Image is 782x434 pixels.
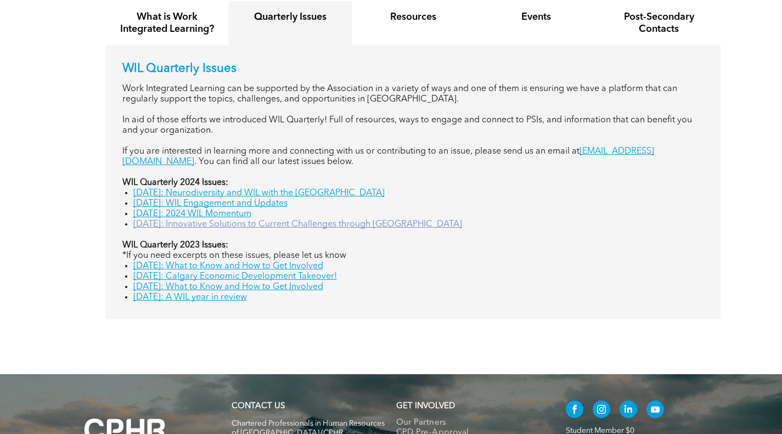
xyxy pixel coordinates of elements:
h4: Quarterly Issues [239,11,342,23]
a: [DATE]: A WIL year in review [133,293,247,302]
a: [DATE]: WIL Engagement and Updates [133,199,288,208]
a: Our Partners [396,418,543,428]
h4: Post-Secondary Contacts [607,11,711,35]
a: [DATE]: Neurodiversity and WIL with the [GEOGRAPHIC_DATA] [133,189,385,198]
h4: Resources [362,11,465,23]
a: instagram [593,401,610,421]
a: CONTACT US [232,402,285,410]
p: Work Integrated Learning can be supported by the Association in a variety of ways and one of them... [122,84,704,105]
h4: What is Work Integrated Learning? [116,11,219,35]
a: [DATE]: Calgary Economic Development Takeover! [133,272,337,281]
p: *If you need excerpts on these issues, please let us know [122,251,704,261]
p: WIL Quarterly Issues [122,61,704,76]
a: [DATE]: What to Know and How to Get Involved [133,283,323,291]
h4: Events [485,11,588,23]
strong: WIL Quarterly 2023 Issues: [122,241,228,250]
a: facebook [566,401,583,421]
a: [DATE]: What to Know and How to Get Involved [133,262,323,270]
span: GET INVOLVED [396,402,455,410]
a: youtube [646,401,664,421]
a: [DATE]: Innovative Solutions to Current Challenges through [GEOGRAPHIC_DATA] [133,220,462,229]
a: [DATE]: 2024 WIL Momentum [133,210,251,218]
p: If you are interested in learning more and connecting with us or contributing to an issue, please... [122,146,704,167]
a: linkedin [620,401,637,421]
strong: WIL Quarterly 2024 Issues: [122,178,228,187]
p: In aid of those efforts we introduced WIL Quarterly! Full of resources, ways to engage and connec... [122,115,704,136]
